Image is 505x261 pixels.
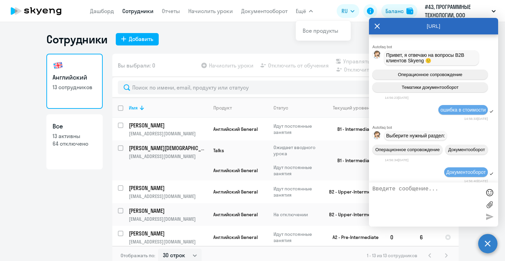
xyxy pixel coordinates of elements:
img: english [53,60,64,71]
p: [PERSON_NAME] [129,207,206,215]
span: Документооборот [448,147,485,152]
p: [PERSON_NAME] [129,122,206,129]
button: Ещё [296,4,313,18]
div: Баланс [385,7,404,15]
div: Autofaq bot [372,125,498,129]
button: Операционное сопровождение [372,70,488,80]
p: [PERSON_NAME] [129,184,206,192]
span: RU [341,7,348,15]
h3: Все [53,122,97,131]
div: Продукт [213,105,232,111]
td: B1 - Intermediate [321,118,385,140]
p: Идут постоянные занятия [273,186,321,198]
p: [EMAIL_ADDRESS][DOMAIN_NAME] [129,239,207,245]
a: Документооборот [241,8,288,14]
span: Отображать по: [121,252,155,259]
p: #43, ПРОГРАММНЫЕ ТЕХНОЛОГИИ, ООО [425,3,489,19]
div: Autofaq bot [372,45,498,49]
span: ошибка в стоимости [440,107,486,113]
button: Добавить [116,33,159,45]
a: Сотрудники [122,8,154,14]
h3: Английский [53,73,97,82]
p: Идут постоянные занятия [273,164,321,177]
div: Статус [273,105,288,111]
button: Балансbalance [381,4,417,18]
span: Английский General [213,126,258,132]
td: 0 [385,226,414,249]
button: Тематики документооборот [372,82,488,92]
button: Операционное сопровождение [372,145,442,155]
a: Английский13 сотрудников [46,54,103,109]
td: 6 [414,226,439,249]
td: B1 - Intermediate [321,140,385,180]
button: #43, ПРОГРАММНЫЕ ТЕХНОЛОГИИ, ООО [422,3,499,19]
time: 14:56:34[DATE] [385,158,408,162]
time: 14:56:23[DATE] [385,96,408,100]
div: Имя [129,105,207,111]
span: Документооборот [446,169,486,175]
p: [PERSON_NAME] [129,230,206,237]
p: Идут постоянные занятия [273,123,321,135]
a: Все продукты [303,27,338,34]
h1: Сотрудники [46,32,108,46]
p: Идут постоянные занятия [273,231,321,243]
p: 13 активны [53,132,97,140]
span: Выберите нужный раздел: [386,133,445,138]
td: B2 - Upper-Intermediate [321,203,385,226]
td: B2 - Upper-Intermediate [321,180,385,203]
a: Все13 активны64 отключено [46,114,103,169]
span: Операционное сопровождение [398,72,462,77]
span: Ещё [296,7,306,15]
p: [EMAIL_ADDRESS][DOMAIN_NAME] [129,130,207,137]
time: 14:56:33[DATE] [464,117,488,121]
p: [PERSON_NAME][DEMOGRAPHIC_DATA] [129,144,206,152]
p: [EMAIL_ADDRESS][DOMAIN_NAME] [129,193,207,199]
span: Talks [213,147,224,154]
a: [PERSON_NAME] [129,230,207,237]
button: RU [337,4,359,18]
p: Ожидает вводного урока [273,144,321,157]
span: Привет, я отвечаю на вопросы B2B клиентов Skyeng 🙂 [386,52,465,63]
span: Тематики документооборот [402,85,459,90]
p: 64 отключено [53,140,97,147]
p: [EMAIL_ADDRESS][DOMAIN_NAME] [129,153,207,159]
span: Операционное сопровождение [375,147,440,152]
a: [PERSON_NAME] [129,207,207,215]
label: Лимит 10 файлов [484,199,495,210]
img: bot avatar [373,51,381,61]
input: Поиск по имени, email, продукту или статусу [118,81,453,94]
a: [PERSON_NAME] [129,184,207,192]
p: [EMAIL_ADDRESS][DOMAIN_NAME] [129,216,207,222]
p: 13 сотрудников [53,83,97,91]
a: [PERSON_NAME] [129,122,207,129]
span: Английский General [213,211,258,218]
span: 1 - 13 из 13 сотрудников [367,252,417,259]
button: Документооборот [445,145,488,155]
a: Отчеты [162,8,180,14]
td: A2 - Pre-Intermediate [321,226,385,249]
span: Английский General [213,189,258,195]
span: Английский General [213,234,258,240]
img: balance [406,8,413,14]
a: [PERSON_NAME][DEMOGRAPHIC_DATA] [129,144,207,152]
time: 14:56:40[DATE] [464,179,488,183]
p: На отключении [273,211,321,218]
a: Дашборд [90,8,114,14]
div: Имя [129,105,138,111]
span: Вы выбрали: 0 [118,61,155,70]
div: Добавить [129,35,153,43]
span: Английский General [213,167,258,174]
div: Текущий уровень [333,105,372,111]
img: bot avatar [373,131,381,141]
a: Начислить уроки [188,8,233,14]
div: Текущий уровень [326,105,384,111]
